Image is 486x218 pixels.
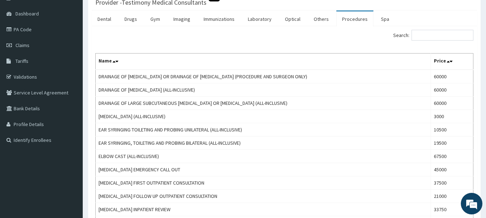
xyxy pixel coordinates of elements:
div: Minimize live chat window [118,4,135,21]
td: 33750 [431,203,473,216]
span: Tariffs [15,58,28,64]
a: Dental [92,11,117,27]
td: EAR SYRINGING TOILETING AND PROBING UNILATERAL (ALL-INCLUSIVE) [96,123,431,136]
label: Search: [393,30,473,41]
td: DRAINAGE OF [MEDICAL_DATA] OR DRAINAGE OF [MEDICAL_DATA] (PROCEDURE AND SURGEON ONLY) [96,70,431,83]
th: Price [431,54,473,70]
a: Imaging [168,11,196,27]
span: We're online! [42,64,99,136]
td: 60000 [431,83,473,97]
td: EAR SYRINGING, TOILETING AND PROBING BILATERAL (ALL-INCLUSIVE) [96,136,431,150]
td: [MEDICAL_DATA] FOLLOW UP OUTPATIENT CONSULTATION [96,190,431,203]
a: Gym [145,11,166,27]
td: ELBOW CAST (ALL-INCLUSIVE) [96,150,431,163]
td: 60000 [431,70,473,83]
textarea: Type your message and hit 'Enter' [4,143,137,168]
td: [MEDICAL_DATA] (ALL-INCLUSIVE) [96,110,431,123]
td: 19500 [431,136,473,150]
td: [MEDICAL_DATA] EMERGENCY CALL OUT [96,163,431,176]
td: 67500 [431,150,473,163]
a: Others [308,11,335,27]
input: Search: [412,30,473,41]
a: Spa [375,11,395,27]
a: Drugs [119,11,143,27]
a: Optical [279,11,306,27]
td: 10500 [431,123,473,136]
a: Procedures [336,11,373,27]
a: Laboratory [242,11,277,27]
td: DRAINAGE OF LARGE SUBCUTANEOUS [MEDICAL_DATA] OR [MEDICAL_DATA] (ALL-INCLUSIVE) [96,97,431,110]
a: Immunizations [198,11,240,27]
td: [MEDICAL_DATA] FIRST OUTPATIENT CONSULTATION [96,176,431,190]
td: 37500 [431,176,473,190]
img: d_794563401_company_1708531726252_794563401 [13,36,29,54]
td: 60000 [431,97,473,110]
td: 45000 [431,163,473,176]
th: Name [96,54,431,70]
td: [MEDICAL_DATA] INPATIENT REVIEW [96,203,431,216]
span: Claims [15,42,29,48]
td: 21000 [431,190,473,203]
div: Chat with us now [37,40,121,50]
span: Dashboard [15,10,39,17]
td: 3000 [431,110,473,123]
td: DRAINAGE OF [MEDICAL_DATA] (ALL-INCLUSIVE) [96,83,431,97]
